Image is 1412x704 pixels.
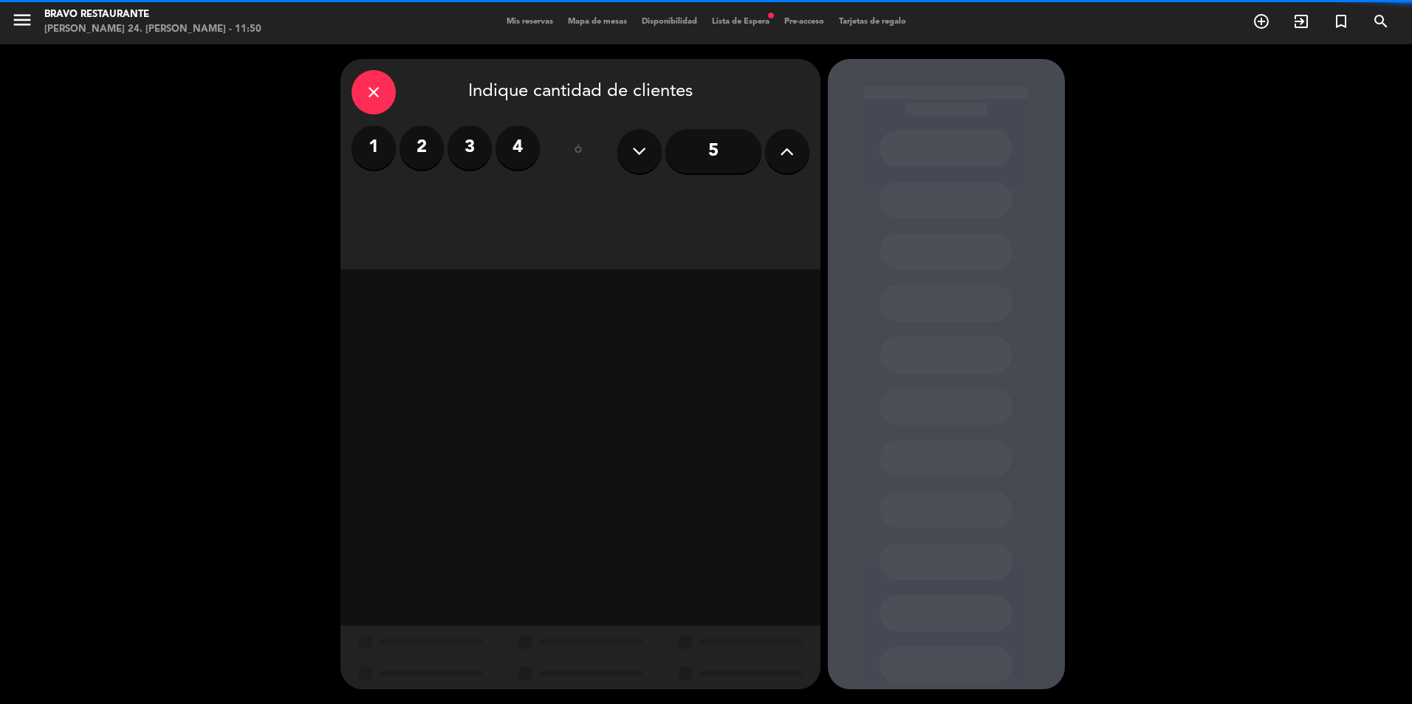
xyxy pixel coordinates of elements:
i: exit_to_app [1292,13,1310,30]
label: 3 [448,125,492,170]
label: 2 [400,125,444,170]
div: ó [555,125,603,177]
i: turned_in_not [1332,13,1350,30]
div: Indique cantidad de clientes [352,70,809,114]
span: Disponibilidad [634,18,705,26]
div: [PERSON_NAME] 24. [PERSON_NAME] - 11:50 [44,22,261,37]
span: Mis reservas [499,18,561,26]
i: add_circle_outline [1252,13,1270,30]
span: Lista de Espera [705,18,777,26]
span: Mapa de mesas [561,18,634,26]
i: menu [11,9,33,31]
span: Tarjetas de regalo [832,18,914,26]
span: Pre-acceso [777,18,832,26]
label: 1 [352,125,396,170]
span: fiber_manual_record [767,11,775,20]
i: close [365,83,383,101]
i: search [1372,13,1390,30]
div: Bravo Restaurante [44,7,261,22]
label: 4 [496,125,540,170]
button: menu [11,9,33,36]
